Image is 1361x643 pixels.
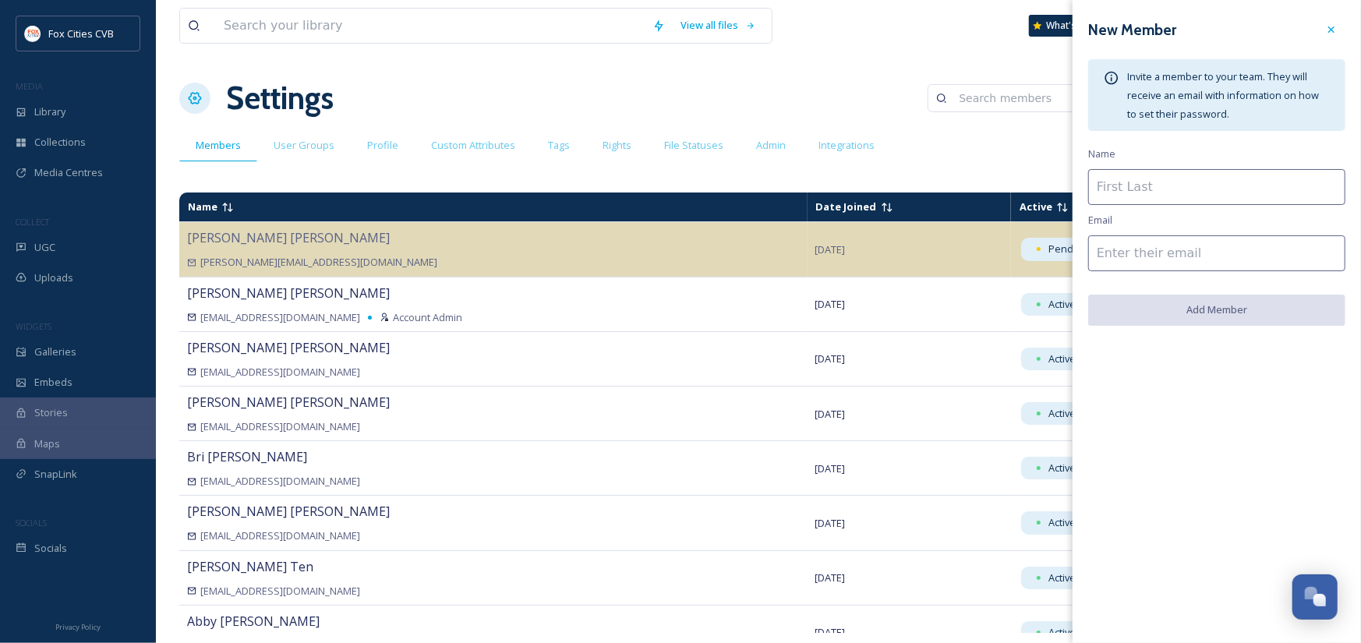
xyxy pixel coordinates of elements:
[55,617,101,635] a: Privacy Policy
[1127,69,1319,121] span: Invite a member to your team. They will receive an email with information on how to set their pas...
[200,474,360,489] span: [EMAIL_ADDRESS][DOMAIN_NAME]
[1048,571,1076,585] span: Active
[187,339,390,356] span: [PERSON_NAME] [PERSON_NAME]
[1088,235,1345,271] input: Enter their email
[1048,297,1076,312] span: Active
[188,200,217,214] span: Name
[16,517,47,528] span: SOCIALS
[200,365,360,380] span: [EMAIL_ADDRESS][DOMAIN_NAME]
[34,165,103,180] span: Media Centres
[1012,193,1243,221] td: Sort descending
[1088,213,1112,228] span: Email
[34,135,86,150] span: Collections
[548,138,570,153] span: Tags
[216,9,645,43] input: Search your library
[673,10,764,41] a: View all files
[1029,15,1107,37] a: What's New
[16,216,49,228] span: COLLECT
[25,26,41,41] img: images.png
[196,138,241,153] span: Members
[808,193,1010,221] td: Sort ascending
[1048,461,1076,475] span: Active
[226,75,334,122] h1: Settings
[34,375,72,390] span: Embeds
[431,138,515,153] span: Custom Attributes
[34,344,76,359] span: Galleries
[200,528,360,543] span: [EMAIL_ADDRESS][DOMAIN_NAME]
[664,138,723,153] span: File Statuses
[603,138,631,153] span: Rights
[34,541,67,556] span: Socials
[951,83,1102,114] input: Search members
[34,240,55,255] span: UGC
[815,242,846,256] span: [DATE]
[816,200,877,214] span: Date Joined
[815,407,846,421] span: [DATE]
[200,255,437,270] span: [PERSON_NAME][EMAIL_ADDRESS][DOMAIN_NAME]
[34,270,73,285] span: Uploads
[187,613,320,630] span: Abby [PERSON_NAME]
[187,448,307,465] span: Bri [PERSON_NAME]
[1088,169,1345,205] input: First Last
[48,26,114,41] span: Fox Cities CVB
[815,297,846,311] span: [DATE]
[367,138,398,153] span: Profile
[1048,515,1076,530] span: Active
[1048,352,1076,366] span: Active
[200,419,360,434] span: [EMAIL_ADDRESS][DOMAIN_NAME]
[1088,295,1345,325] button: Add Member
[200,310,360,325] span: [EMAIL_ADDRESS][DOMAIN_NAME]
[815,625,846,639] span: [DATE]
[187,503,390,520] span: [PERSON_NAME] [PERSON_NAME]
[1048,242,1087,256] span: Pending
[393,310,462,325] span: Account Admin
[187,284,390,302] span: [PERSON_NAME] [PERSON_NAME]
[1088,19,1176,41] h3: New Member
[1048,625,1076,640] span: Active
[815,461,846,475] span: [DATE]
[1088,147,1115,161] span: Name
[1048,406,1076,421] span: Active
[1292,574,1338,620] button: Open Chat
[180,193,807,221] td: Sort descending
[815,516,846,530] span: [DATE]
[34,104,65,119] span: Library
[187,229,390,246] span: [PERSON_NAME] [PERSON_NAME]
[818,138,875,153] span: Integrations
[815,352,846,366] span: [DATE]
[815,571,846,585] span: [DATE]
[16,320,51,332] span: WIDGETS
[1020,200,1052,214] span: Active
[34,467,77,482] span: SnapLink
[756,138,786,153] span: Admin
[34,436,60,451] span: Maps
[55,622,101,632] span: Privacy Policy
[187,558,313,575] span: [PERSON_NAME] Ten
[187,394,390,411] span: [PERSON_NAME] [PERSON_NAME]
[34,405,68,420] span: Stories
[16,80,43,92] span: MEDIA
[200,584,360,599] span: [EMAIL_ADDRESS][DOMAIN_NAME]
[274,138,334,153] span: User Groups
